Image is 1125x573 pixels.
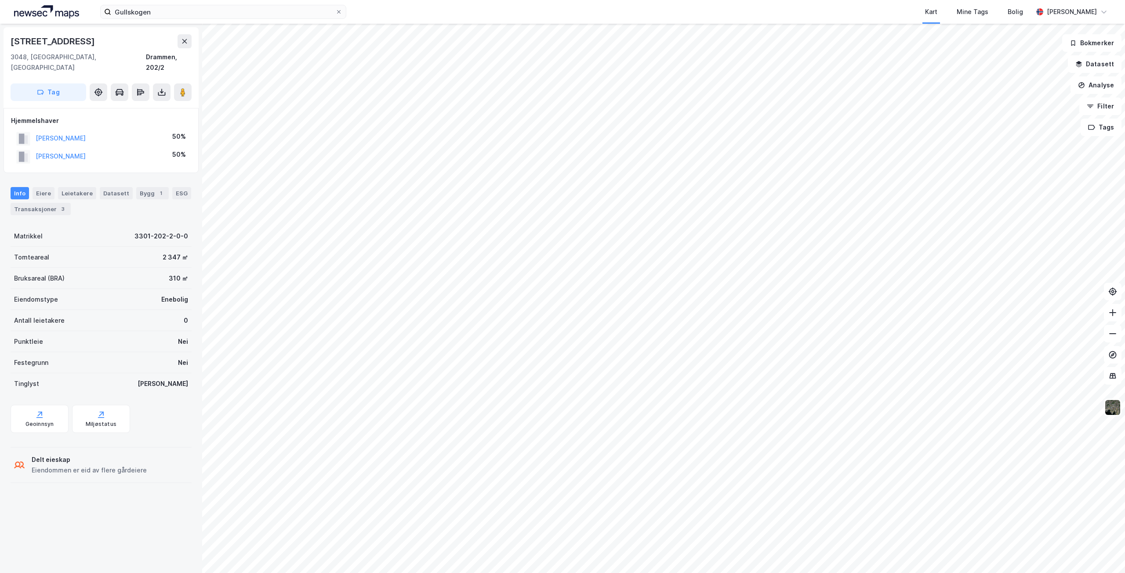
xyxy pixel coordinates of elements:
div: Leietakere [58,187,96,199]
div: Kart [925,7,937,17]
div: 50% [172,131,186,142]
div: Enebolig [161,294,188,305]
div: 310 ㎡ [169,273,188,284]
div: 50% [172,149,186,160]
div: 2 347 ㎡ [163,252,188,263]
div: Tomteareal [14,252,49,263]
div: Eiere [33,187,54,199]
div: Mine Tags [957,7,988,17]
div: Eiendommen er eid av flere gårdeiere [32,465,147,476]
div: Drammen, 202/2 [146,52,192,73]
div: [PERSON_NAME] [138,378,188,389]
div: 3 [58,205,67,213]
div: 0 [184,315,188,326]
div: Nei [178,357,188,368]
div: Geoinnsyn [25,421,54,428]
img: 9k= [1104,399,1121,416]
div: Transaksjoner [11,203,71,215]
div: Kontrollprogram for chat [1081,531,1125,573]
div: Tinglyst [14,378,39,389]
div: Info [11,187,29,199]
div: Bolig [1008,7,1023,17]
div: Nei [178,336,188,347]
div: Matrikkel [14,231,43,241]
button: Tags [1081,119,1121,136]
div: Miljøstatus [86,421,116,428]
button: Tag [11,83,86,101]
img: logo.a4113a55bc3d86da70a041830d287a7e.svg [14,5,79,18]
div: Punktleie [14,336,43,347]
div: [PERSON_NAME] [1047,7,1097,17]
button: Datasett [1068,55,1121,73]
div: Antall leietakere [14,315,65,326]
div: Festegrunn [14,357,48,368]
div: 1 [156,189,165,198]
div: Bruksareal (BRA) [14,273,65,284]
button: Analyse [1071,76,1121,94]
div: Hjemmelshaver [11,115,191,126]
iframe: Chat Widget [1081,531,1125,573]
div: Delt eieskap [32,454,147,465]
div: 3048, [GEOGRAPHIC_DATA], [GEOGRAPHIC_DATA] [11,52,146,73]
button: Filter [1079,97,1121,115]
div: [STREET_ADDRESS] [11,34,97,48]
button: Bokmerker [1062,34,1121,52]
input: Søk på adresse, matrikkel, gårdeiere, leietakere eller personer [111,5,335,18]
div: ESG [172,187,191,199]
div: Bygg [136,187,169,199]
div: 3301-202-2-0-0 [134,231,188,241]
div: Datasett [100,187,133,199]
div: Eiendomstype [14,294,58,305]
